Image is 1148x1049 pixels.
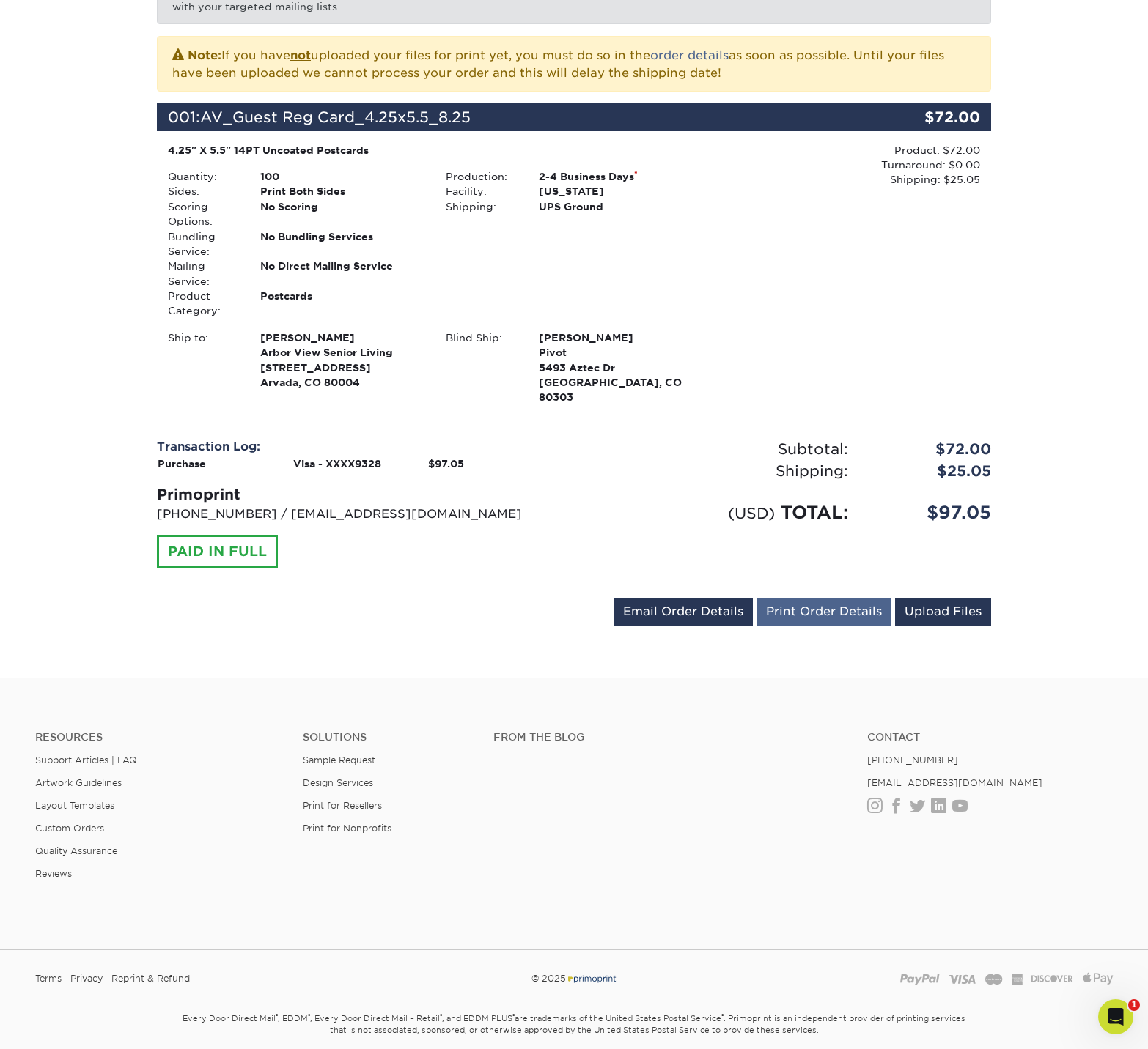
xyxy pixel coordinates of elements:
[757,598,891,626] a: Print Order Details
[867,731,1113,744] a: Contact
[303,755,375,766] a: Sample Request
[172,45,976,82] p: If you have uploaded your files for print yet, you must do so in the as soon as possible. Until y...
[249,259,435,289] div: No Direct Mailing Service
[35,777,122,788] a: Artwork Guidelines
[260,330,424,345] span: [PERSON_NAME]
[249,289,435,319] div: Postcards
[35,731,281,744] h4: Resources
[157,330,249,390] div: Ship to:
[35,845,117,856] a: Quality Assurance
[308,1012,310,1020] sup: ®
[157,535,278,568] div: PAID IN FULL
[867,777,1042,788] a: [EMAIL_ADDRESS][DOMAIN_NAME]
[157,103,852,131] div: 001:
[852,103,991,131] div: $72.00
[566,973,617,984] img: Primoprint
[157,289,249,319] div: Product Category:
[249,229,435,259] div: No Bundling Services
[260,360,424,375] span: [STREET_ADDRESS]
[493,731,828,744] h4: From the Blog
[859,500,1002,526] div: $97.05
[157,438,563,456] div: Transaction Log:
[614,598,753,626] a: Email Order Details
[303,777,373,788] a: Design Services
[188,48,221,62] strong: Note:
[249,199,435,229] div: No Scoring
[35,800,114,811] a: Layout Templates
[512,1012,515,1020] sup: ®
[276,1012,278,1020] sup: ®
[293,458,381,470] strong: Visa - XXXX9328
[290,48,311,62] b: not
[249,169,435,184] div: 100
[435,169,527,184] div: Production:
[539,360,702,375] span: 5493 Aztec Dr
[859,460,1002,482] div: $25.05
[157,483,563,505] div: Primoprint
[435,184,527,199] div: Facility:
[721,1012,724,1020] sup: ®
[35,755,137,766] a: Support Articles | FAQ
[528,199,713,214] div: UPS Ground
[391,968,757,990] div: © 2025
[111,968,190,990] a: Reprint & Refund
[249,184,435,199] div: Print Both Sides
[70,968,103,990] a: Privacy
[200,108,471,126] span: AV_Guest Reg Card_4.25x5.5_8.25
[157,505,563,523] p: [PHONE_NUMBER] / [EMAIL_ADDRESS][DOMAIN_NAME]
[435,199,527,214] div: Shipping:
[157,229,249,259] div: Bundling Service:
[260,330,424,388] strong: Arvada, CO 80004
[303,800,382,811] a: Print for Resellers
[440,1012,442,1020] sup: ®
[303,823,391,834] a: Print for Nonprofits
[781,502,848,523] span: TOTAL:
[260,345,424,360] span: Arbor View Senior Living
[867,755,958,766] a: [PHONE_NUMBER]
[650,48,729,62] a: order details
[574,460,859,482] div: Shipping:
[528,169,713,184] div: 2-4 Business Days
[1098,999,1133,1034] iframe: Intercom live chat
[539,330,702,345] span: [PERSON_NAME]
[895,598,991,626] a: Upload Files
[157,184,249,199] div: Sides:
[168,143,702,157] div: 4.25" X 5.5" 14PT Uncoated Postcards
[428,458,464,470] strong: $97.05
[158,458,206,470] strong: Purchase
[539,330,702,404] strong: [GEOGRAPHIC_DATA], CO 80303
[4,1004,125,1044] iframe: Google Customer Reviews
[713,143,980,188] div: Product: $72.00 Turnaround: $0.00 Shipping: $25.05
[859,438,1002,460] div: $72.00
[35,823,104,834] a: Custom Orders
[435,330,527,405] div: Blind Ship:
[303,731,471,744] h4: Solutions
[35,968,62,990] a: Terms
[728,504,775,522] small: (USD)
[157,259,249,289] div: Mailing Service:
[35,868,72,879] a: Reviews
[157,169,249,184] div: Quantity:
[157,199,249,229] div: Scoring Options:
[1128,999,1140,1011] span: 1
[539,345,702,360] span: Pivot
[528,184,713,199] div: [US_STATE]
[574,438,859,460] div: Subtotal:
